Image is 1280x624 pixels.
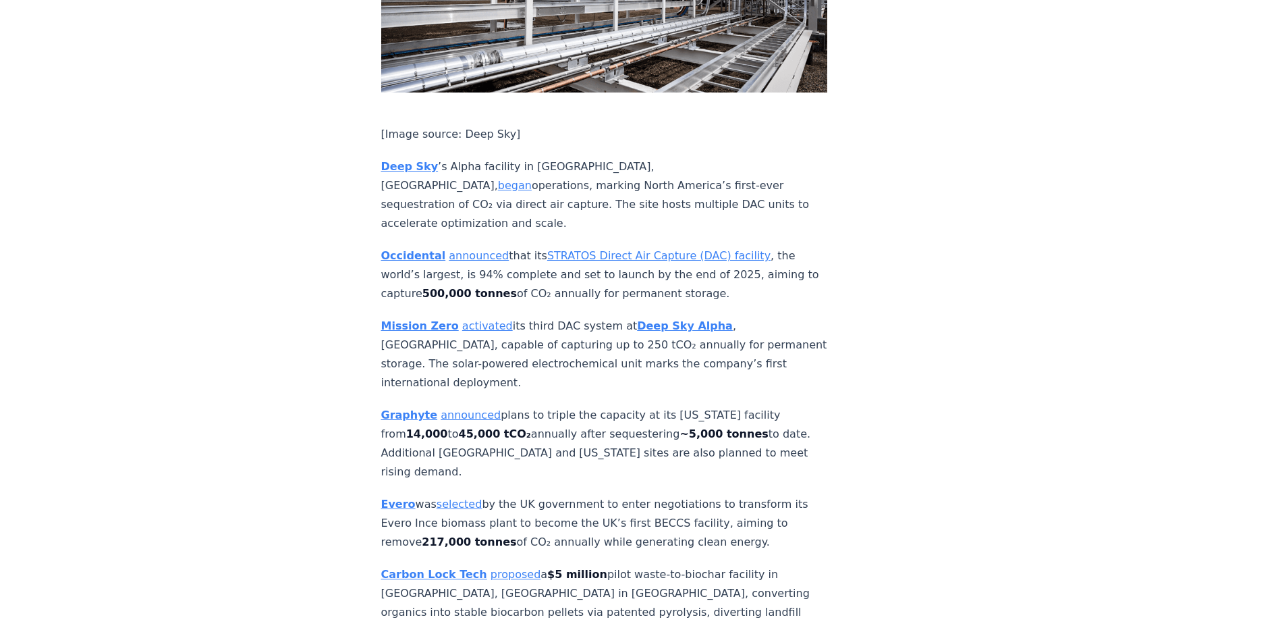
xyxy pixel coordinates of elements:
a: Mission Zero [381,319,459,332]
p: that its , the world’s largest, is 94% complete and set to launch by the end of 2025, aiming to c... [381,246,828,303]
a: activated [462,319,513,332]
a: Deep Sky [381,160,439,173]
p: was by the UK government to enter negotiations to transform its Evero Ince biomass plant to becom... [381,495,828,552]
a: Deep Sky Alpha [637,319,733,332]
p: [Image source: Deep Sky] [381,125,828,144]
p: ’s Alpha facility in [GEOGRAPHIC_DATA], [GEOGRAPHIC_DATA], operations, marking North America’s fi... [381,157,828,233]
a: Evero [381,498,416,511]
a: selected [437,498,482,511]
a: STRATOS Direct Air Capture (DAC) facility [547,249,771,262]
strong: 217,000 tonnes [422,536,516,548]
a: began [498,179,532,192]
strong: 14,000 [406,427,448,440]
a: Graphyte [381,409,438,421]
a: Carbon Lock Tech [381,568,487,581]
strong: 45,000 tCO₂ [459,427,531,440]
strong: $5 million [547,568,607,581]
p: its third DAC system at , [GEOGRAPHIC_DATA], capable of capturing up to 250 tCO₂ annually for per... [381,317,828,392]
a: proposed [491,568,540,581]
a: Occidental [381,249,446,262]
strong: 500,000 tonnes [422,287,517,300]
strong: ~5,000 tonnes [679,427,768,440]
a: announced [449,249,509,262]
a: announced [441,409,501,421]
p: plans to triple the capacity at its [US_STATE] facility from to annually after sequestering to da... [381,406,828,482]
